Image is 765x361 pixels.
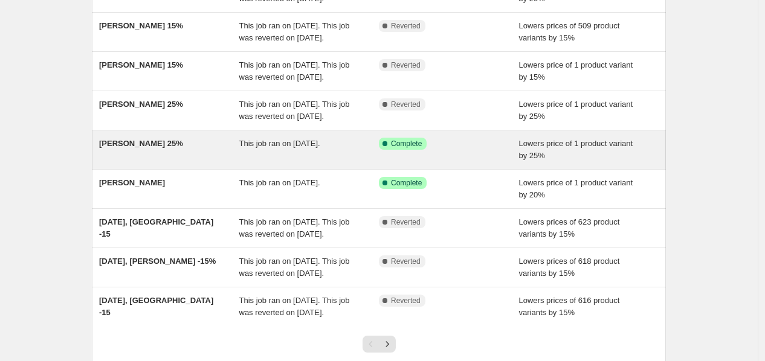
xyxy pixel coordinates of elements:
[391,60,421,70] span: Reverted
[239,21,350,42] span: This job ran on [DATE]. This job was reverted on [DATE].
[391,257,421,266] span: Reverted
[239,100,350,121] span: This job ran on [DATE]. This job was reverted on [DATE].
[391,21,421,31] span: Reverted
[99,296,213,317] span: [DATE], [GEOGRAPHIC_DATA] -15
[99,139,183,148] span: [PERSON_NAME] 25%
[239,296,350,317] span: This job ran on [DATE]. This job was reverted on [DATE].
[519,217,620,238] span: Lowers prices of 623 product variants by 15%
[519,100,633,121] span: Lowers price of 1 product variant by 25%
[99,178,165,187] span: [PERSON_NAME]
[519,178,633,199] span: Lowers price of 1 product variant by 20%
[239,257,350,278] span: This job ran on [DATE]. This job was reverted on [DATE].
[519,21,620,42] span: Lowers prices of 509 product variants by 15%
[99,257,216,266] span: [DATE], [PERSON_NAME] -15%
[379,336,396,353] button: Next
[239,217,350,238] span: This job ran on [DATE]. This job was reverted on [DATE].
[391,178,422,188] span: Complete
[239,60,350,81] span: This job ran on [DATE]. This job was reverted on [DATE].
[239,178,320,187] span: This job ran on [DATE].
[99,21,183,30] span: [PERSON_NAME] 15%
[99,100,183,109] span: [PERSON_NAME] 25%
[391,139,422,149] span: Complete
[519,139,633,160] span: Lowers price of 1 product variant by 25%
[519,257,620,278] span: Lowers prices of 618 product variants by 15%
[519,60,633,81] span: Lowers price of 1 product variant by 15%
[99,60,183,69] span: [PERSON_NAME] 15%
[363,336,396,353] nav: Pagination
[99,217,213,238] span: [DATE], [GEOGRAPHIC_DATA] -15
[391,217,421,227] span: Reverted
[239,139,320,148] span: This job ran on [DATE].
[391,296,421,305] span: Reverted
[391,100,421,109] span: Reverted
[519,296,620,317] span: Lowers prices of 616 product variants by 15%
